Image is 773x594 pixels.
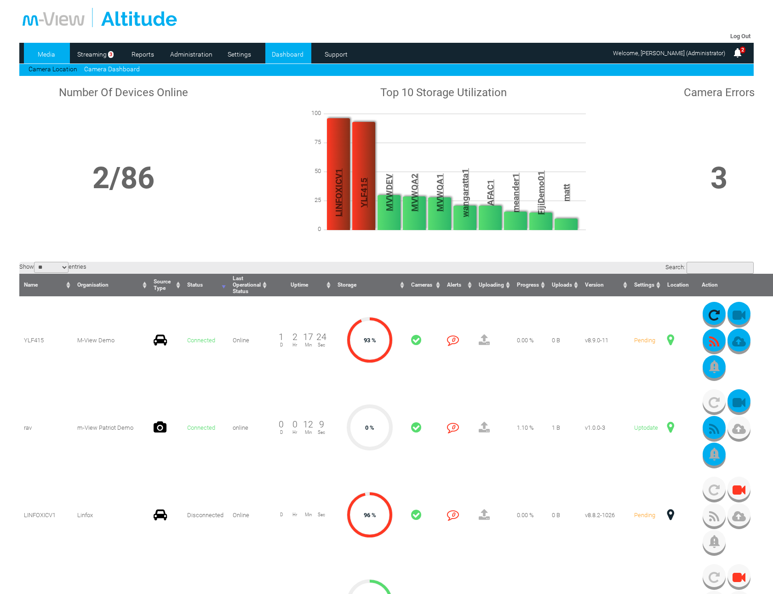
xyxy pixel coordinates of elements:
[517,424,534,431] span: 1.10 %
[479,282,504,288] span: Uploading
[442,274,474,296] th: Alerts : activate to sort column ascending
[365,424,374,431] span: 0 %
[517,282,539,288] span: Progress
[187,337,215,344] span: Connected
[169,47,213,61] a: Administration
[24,424,32,431] span: rav
[333,274,407,296] th: Storage : activate to sort column ascending
[709,448,720,461] img: bell_icon_gray.png
[292,332,298,342] span: 2
[338,282,356,288] span: Storage
[303,332,313,342] span: 17
[275,512,288,517] span: D
[333,135,344,250] span: LINFOXICV1
[24,512,56,519] span: LINFOXICV1
[23,161,224,196] h1: 2/86
[298,196,326,203] span: 25
[228,296,269,384] td: Online
[228,471,269,559] td: Online
[288,512,302,517] span: Hr
[512,274,547,296] th: Progress : activate to sort column ascending
[187,282,203,288] span: Status
[585,282,604,288] span: Version
[580,274,630,296] th: Version : activate to sort column ascending
[702,282,718,288] span: Action
[77,282,109,288] span: Organisation
[24,282,38,288] span: Name
[298,138,326,145] span: 75
[485,135,496,250] span: AFAC1
[536,135,546,250] span: FijiDemo01
[217,47,262,61] a: Settings
[665,264,754,271] label: Search:
[580,384,630,471] td: v1.0.0-3
[230,86,658,99] h1: Top 10 Storage Utilization
[275,342,288,347] span: D
[108,51,114,58] span: 3
[517,337,534,344] span: 0.00 %
[474,274,512,296] th: Uploading : activate to sort column ascending
[510,135,521,250] span: meander1
[517,512,534,519] span: 0.00 %
[29,65,77,73] a: Camera Location
[77,424,133,431] span: m-View Patriot Demo
[460,135,470,250] span: wangaratta1
[187,424,215,431] span: Connected
[187,512,223,519] span: Disconnected
[709,360,720,373] img: bell_icon_gray.png
[298,167,326,174] span: 50
[228,274,269,296] th: Last Operational Status : activate to sort column ascending
[732,47,743,58] img: bell25.png
[288,342,302,347] span: Hr
[275,430,288,435] span: D
[72,47,111,61] a: Streaming
[364,512,376,519] span: 96 %
[634,282,654,288] span: Settings
[319,419,324,430] span: 9
[233,275,261,294] span: Last Operational Status
[298,225,326,232] span: 0
[154,278,171,291] span: Source Type
[411,282,432,288] span: Cameras
[447,282,461,288] span: Alerts
[547,384,580,471] td: 1 B
[315,430,328,435] span: Sec
[183,274,228,296] th: Status : activate to sort column ascending
[19,274,73,296] th: Name : activate to sort column ascending
[634,337,655,344] span: Pending
[84,65,140,73] a: Camera Dashboard
[120,47,165,61] a: Reports
[279,419,284,430] span: 0
[24,47,69,61] a: Media
[667,282,689,288] span: Location
[435,135,445,250] span: MVWQA1
[409,135,420,250] span: MVWQA2
[580,296,630,384] td: v8.9.0-11
[634,512,655,519] span: Pending
[302,430,315,435] span: Min
[547,296,580,384] td: 0 B
[34,262,69,273] select: Showentries
[580,471,630,559] td: v8.8.2-1026
[314,47,358,61] a: Support
[447,509,459,521] i: 0
[613,50,725,57] span: Welcome, [PERSON_NAME] (Administrator)
[364,337,376,344] span: 93 %
[447,334,459,346] i: 0
[77,337,115,344] span: M-View Demo
[447,421,459,433] i: 0
[23,86,224,99] h1: Number Of Devices Online
[77,512,93,519] span: Linfox
[149,274,182,296] th: Source Type : activate to sort column ascending
[302,512,315,517] span: Min
[279,332,284,342] span: 1
[19,263,86,270] label: Show entries
[740,46,745,53] span: 2
[228,384,269,471] td: online
[298,110,326,116] span: 100
[315,342,328,347] span: Sec
[265,47,310,61] a: Dashboard
[561,135,572,250] span: matt
[384,135,395,250] span: MVWDEV
[73,274,149,296] th: Organisation : activate to sort column ascending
